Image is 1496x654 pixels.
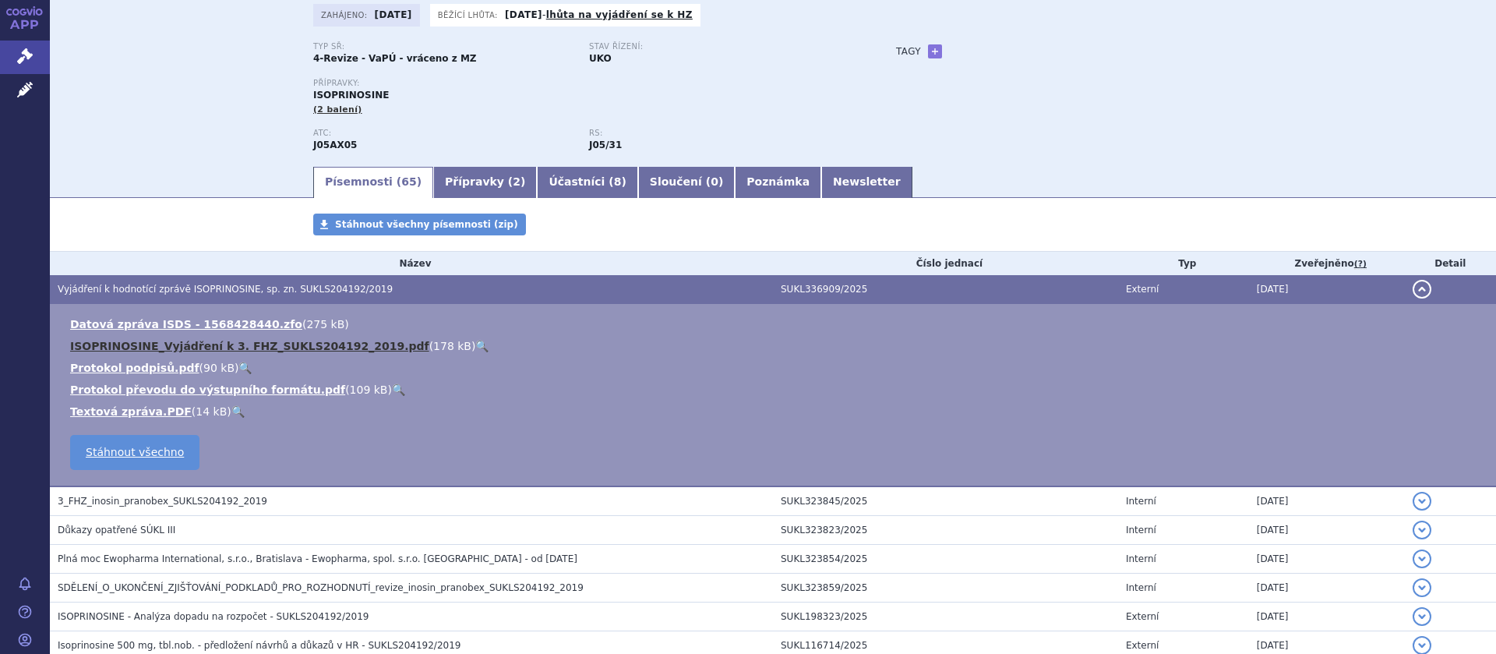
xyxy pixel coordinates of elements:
span: 178 kB [433,340,471,352]
a: + [928,44,942,58]
p: Typ SŘ: [313,42,573,51]
td: [DATE] [1249,603,1405,631]
span: Interní [1126,496,1156,507]
th: Číslo jednací [773,252,1118,275]
span: Isoprinosine 500 mg, tbl.nob. - předložení návrhů a důkazů v HR - SUKLS204192/2019 [58,640,460,651]
span: Zahájeno: [321,9,370,21]
button: detail [1413,492,1431,511]
span: Běžící lhůta: [438,9,501,21]
span: ISOPRINOSINE [313,90,389,101]
span: 3_FHZ_inosin_pranobex_SUKLS204192_2019 [58,496,267,507]
button: detail [1413,578,1431,597]
h3: Tagy [896,42,921,61]
button: detail [1413,607,1431,626]
span: Externí [1126,284,1159,295]
p: RS: [589,129,849,138]
p: Stav řízení: [589,42,849,51]
span: 0 [711,175,718,188]
span: SDĚLENÍ_O_UKONČENÍ_ZJIŠŤOVÁNÍ_PODKLADŮ_PRO_ROZHODNUTÍ_revize_inosin_pranobex_SUKLS204192_2019 [58,582,584,593]
span: (2 balení) [313,104,362,115]
span: Stáhnout všechny písemnosti (zip) [335,219,518,230]
strong: [DATE] [505,9,542,20]
span: Interní [1126,553,1156,564]
a: Účastníci (8) [537,167,637,198]
button: detail [1413,280,1431,299]
li: ( ) [70,404,1480,419]
a: lhůta na vyjádření se k HZ [546,9,693,20]
a: 🔍 [392,384,405,396]
li: ( ) [70,316,1480,332]
span: Interní [1126,582,1156,593]
td: [DATE] [1249,545,1405,574]
abbr: (?) [1354,259,1367,270]
td: [DATE] [1249,516,1405,545]
span: Interní [1126,525,1156,536]
strong: INOSIN PRANOBEX [313,140,357,150]
td: [DATE] [1249,486,1405,516]
button: detail [1413,521,1431,539]
a: Protokol převodu do výstupního formátu.pdf [70,384,345,396]
p: Přípravky: [313,79,865,88]
td: SUKL336909/2025 [773,275,1118,304]
strong: inosin pranobex (methisoprinol) [589,140,622,150]
a: Stáhnout všechny písemnosti (zip) [313,214,526,235]
span: Externí [1126,640,1159,651]
span: Vyjádření k hodnotící zprávě ISOPRINOSINE, sp. zn. SUKLS204192/2019 [58,284,393,295]
a: Datová zpráva ISDS - 1568428440.zfo [70,318,302,331]
span: 65 [401,175,416,188]
td: SUKL323845/2025 [773,486,1118,516]
span: 14 kB [196,405,227,418]
a: ISOPRINOSINE_Vyjádření k 3. FHZ_SUKLS204192_2019.pdf [70,340,429,352]
span: 275 kB [306,318,344,331]
a: Písemnosti (65) [313,167,433,198]
a: 🔍 [238,362,252,374]
p: ATC: [313,129,573,138]
th: Typ [1118,252,1249,275]
span: 8 [614,175,622,188]
td: [DATE] [1249,275,1405,304]
th: Název [50,252,773,275]
td: SUKL323823/2025 [773,516,1118,545]
a: Stáhnout všechno [70,435,199,470]
span: ISOPRINOSINE - Analýza dopadu na rozpočet - SUKLS204192/2019 [58,611,369,622]
li: ( ) [70,360,1480,376]
a: Protokol podpisů.pdf [70,362,199,374]
li: ( ) [70,382,1480,398]
th: Zveřejněno [1249,252,1405,275]
button: detail [1413,550,1431,568]
p: - [505,9,693,21]
a: 🔍 [475,340,489,352]
li: ( ) [70,338,1480,354]
strong: [DATE] [375,9,412,20]
span: Plná moc Ewopharma International, s.r.o., Bratislava - Ewopharma, spol. s.r.o. Praha - od 6.5.2025 [58,553,577,564]
span: 90 kB [203,362,235,374]
th: Detail [1405,252,1496,275]
a: 🔍 [231,405,245,418]
td: SUKL323854/2025 [773,545,1118,574]
span: Důkazy opatřené SÚKL III [58,525,175,536]
a: Sloučení (0) [638,167,735,198]
a: Poznámka [735,167,821,198]
span: 109 kB [350,384,388,396]
span: Externí [1126,611,1159,622]
span: 2 [513,175,520,188]
td: [DATE] [1249,574,1405,603]
a: Textová zpráva.PDF [70,405,192,418]
a: Newsletter [821,167,912,198]
a: Přípravky (2) [433,167,537,198]
td: SUKL198323/2025 [773,603,1118,631]
strong: 4-Revize - VaPÚ - vráceno z MZ [313,53,477,64]
strong: UKO [589,53,612,64]
td: SUKL323859/2025 [773,574,1118,603]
